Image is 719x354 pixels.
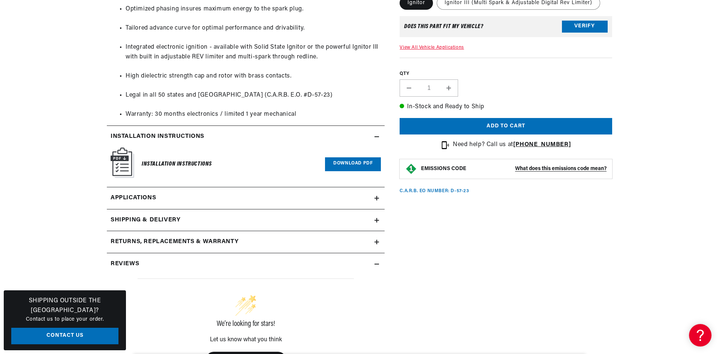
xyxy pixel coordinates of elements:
[404,24,483,30] div: Does This part fit My vehicle?
[400,71,612,78] label: QTY
[11,296,118,315] h3: Shipping Outside the [GEOGRAPHIC_DATA]?
[515,166,607,172] strong: What does this emissions code mean?
[421,166,607,172] button: EMISSIONS CODEWhat does this emissions code mean?
[138,337,354,343] div: Let us know what you think
[400,188,469,194] p: C.A.R.B. EO Number: D-57-23
[400,102,612,112] p: In-Stock and Ready to Ship
[405,163,417,175] img: Emissions code
[562,21,608,33] button: Verify
[11,328,118,345] a: Contact Us
[126,43,381,72] li: Integrated electronic ignition - available with Solid State Ignitor or the powerful Ignitor III w...
[111,215,180,225] h2: Shipping & Delivery
[126,4,381,24] li: Optimized phasing insures maximum energy to the spark plug.
[107,126,385,148] summary: Installation instructions
[138,320,354,328] div: We’re looking for stars!
[107,231,385,253] summary: Returns, Replacements & Warranty
[111,259,139,269] h2: Reviews
[11,315,118,324] p: Contact us to place your order.
[111,132,204,142] h2: Installation instructions
[107,209,385,231] summary: Shipping & Delivery
[421,166,466,172] strong: EMISSIONS CODE
[513,142,571,148] a: [PHONE_NUMBER]
[126,91,381,110] li: Legal in all 50 states and [GEOGRAPHIC_DATA] (C.A.R.B. E.O. #D-57-23)
[325,157,381,171] a: Download PDF
[111,193,156,203] span: Applications
[126,110,381,119] li: Warranty: 30 months electronics / limited 1 year mechanical
[453,140,571,150] p: Need help? Call us at
[107,253,385,275] summary: Reviews
[400,118,612,135] button: Add to cart
[107,187,385,209] a: Applications
[111,148,134,178] img: Instruction Manual
[126,24,381,43] li: Tailored advance curve for optimal performance and drivability.
[142,159,212,169] h6: Installation Instructions
[400,45,464,50] a: View All Vehicle Applications
[111,237,238,247] h2: Returns, Replacements & Warranty
[126,72,381,91] li: High dielectric strength cap and rotor with brass contacts.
